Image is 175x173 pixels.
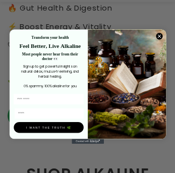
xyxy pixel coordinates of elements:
[16,64,83,79] p: Sign up to get powerful insights on natural detox, mucus-free living, and herbal healing.
[22,52,78,61] strong: Most people never hear from their doctor 👀
[14,94,83,104] input: First Name
[72,139,104,144] a: Created with Klaviyo - opens in a new tab
[14,122,83,133] button: I WANT THE TRUTH 🌿
[16,84,83,89] p: 0% spammy. 100% alkaline for you
[14,108,83,119] input: Email
[31,35,69,39] strong: Transform your health
[155,33,162,40] button: Close dialog
[19,43,81,49] strong: Feel Better, Live Alkaline
[88,29,166,139] img: 4a4a186a-b914-4224-87c7-990d8ecc9bca.jpeg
